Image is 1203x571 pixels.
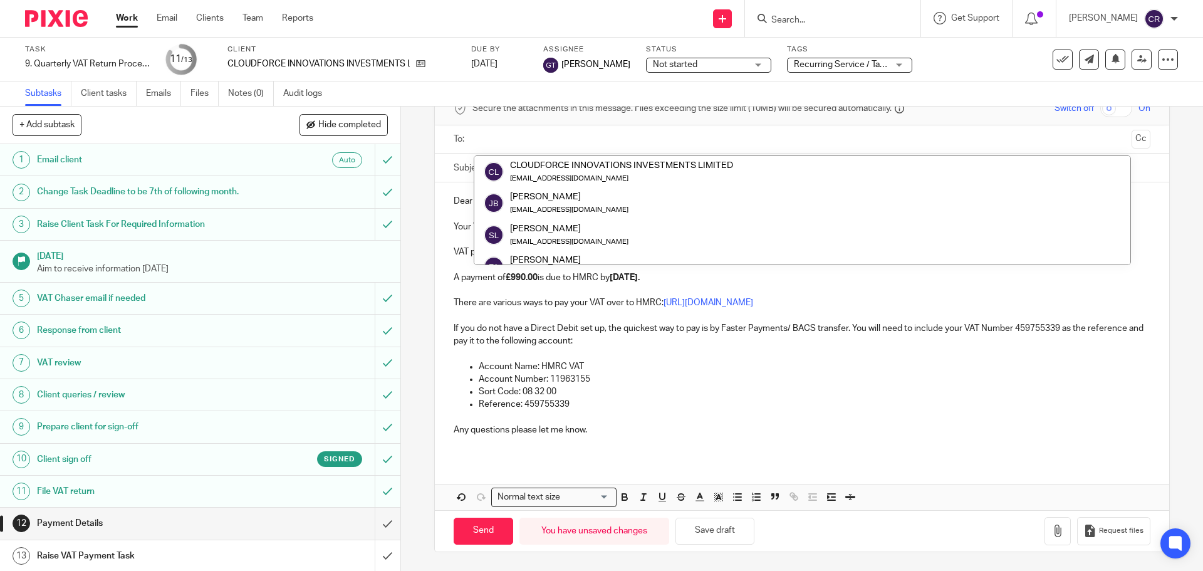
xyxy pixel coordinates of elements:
span: [DATE] [471,60,497,68]
img: svg%3E [484,162,504,182]
h1: Email client [37,150,254,169]
span: Get Support [951,14,999,23]
div: 11 [13,483,30,500]
strong: £990.00 [506,273,538,282]
p: If you do not have a Direct Debit set up, the quickest way to pay is by Faster Payments/ BACS tra... [454,322,1150,348]
h1: File VAT return [37,482,254,501]
img: svg%3E [543,58,558,73]
img: svg%3E [484,256,504,276]
p: Aim to receive information [DATE] [37,263,388,275]
a: [URL][DOMAIN_NAME] [664,298,753,307]
span: Hide completed [318,120,381,130]
div: [PERSON_NAME] [510,191,628,203]
a: Files [190,81,219,106]
p: Your VAT return has been successfully submitted to HMRC. [454,221,1150,233]
div: 13 [13,547,30,565]
div: Search for option [491,488,617,507]
a: Email [157,12,177,24]
div: 12 [13,515,30,532]
p: Dear [PERSON_NAME] [454,195,1150,207]
a: Emails [146,81,181,106]
label: Tags [787,45,912,55]
span: Recurring Service / Task + 2 [794,60,902,69]
h1: Change Task Deadline to be 7th of following month. [37,182,254,201]
p: Account Name: HMRC VAT [479,360,1150,373]
div: [PERSON_NAME] [510,254,685,266]
small: /13 [181,56,192,63]
div: 1 [13,151,30,169]
h1: Raise Client Task For Required Information [37,215,254,234]
p: There are various ways to pay your VAT over to HMRC: [454,296,1150,309]
label: Client [227,45,456,55]
input: Search for option [564,491,609,504]
p: VAT payment due to HMRC: [454,246,1150,258]
small: [EMAIL_ADDRESS][DOMAIN_NAME] [510,238,628,245]
p: A payment of is due to HMRC by [454,271,1150,284]
h1: VAT Chaser email if needed [37,289,254,308]
h1: Client queries / review [37,385,254,404]
img: svg%3E [484,193,504,213]
a: Audit logs [283,81,331,106]
label: Assignee [543,45,630,55]
span: [PERSON_NAME] [561,58,630,71]
h1: Payment Details [37,514,254,533]
img: Pixie [25,10,88,27]
img: svg%3E [484,225,504,245]
a: Clients [196,12,224,24]
p: Any questions please let me know. [454,424,1150,436]
h1: VAT review [37,354,254,372]
a: Subtasks [25,81,71,106]
span: Switch off [1055,102,1094,115]
p: [PERSON_NAME] [1069,12,1138,24]
h1: Response from client [37,321,254,340]
h1: Client sign off [37,450,254,469]
label: Status [646,45,771,55]
div: 7 [13,354,30,372]
small: [EMAIL_ADDRESS][DOMAIN_NAME] [510,206,628,213]
input: Send [454,518,513,545]
div: 2 [13,184,30,201]
button: + Add subtask [13,114,81,135]
div: 11 [170,52,192,66]
a: Reports [282,12,313,24]
div: [PERSON_NAME] [510,222,628,234]
div: Auto [332,152,362,168]
div: 9 [13,418,30,436]
span: Not started [653,60,697,69]
a: Team [242,12,263,24]
div: 5 [13,290,30,307]
p: Sort Code: 08 32 00 [479,385,1150,398]
div: 10 [13,451,30,468]
span: Signed [324,454,355,464]
strong: [DATE]. [610,273,640,282]
p: Account Number: 11963155 [479,373,1150,385]
p: Reference: 459755339 [479,398,1150,411]
h1: Prepare client for sign-off [37,417,254,436]
a: Work [116,12,138,24]
div: 3 [13,216,30,233]
label: To: [454,133,467,145]
button: Request files [1077,517,1150,545]
span: Secure the attachments in this message. Files exceeding the size limit (10MB) will be secured aut... [472,102,892,115]
div: 8 [13,386,30,404]
div: CLOUDFORCE INNOVATIONS INVESTMENTS LIMITED [510,159,733,172]
a: Client tasks [81,81,137,106]
small: [EMAIL_ADDRESS][DOMAIN_NAME] [510,175,628,182]
input: Search [770,15,883,26]
label: Task [25,45,150,55]
label: Subject: [454,162,486,174]
a: Notes (0) [228,81,274,106]
h1: Raise VAT Payment Task [37,547,254,565]
label: Due by [471,45,528,55]
h1: [DATE] [37,247,388,263]
span: On [1138,102,1150,115]
div: 9. Quarterly VAT Return Process [25,58,150,70]
button: Hide completed [299,114,388,135]
div: You have unsaved changes [519,518,669,545]
div: 6 [13,322,30,339]
span: Normal text size [494,491,563,504]
span: Request files [1099,526,1143,536]
img: svg%3E [1144,9,1164,29]
button: Cc [1132,130,1150,149]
